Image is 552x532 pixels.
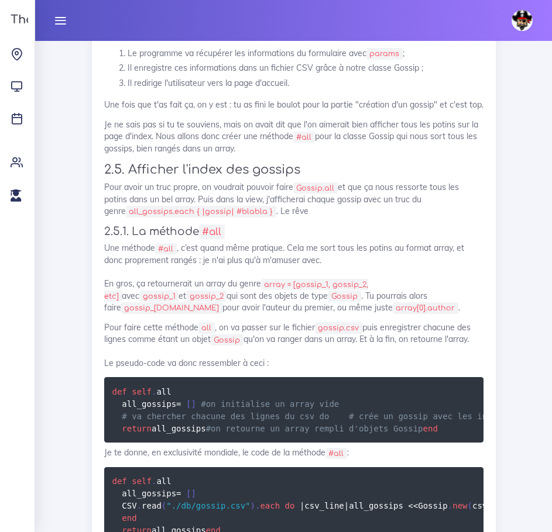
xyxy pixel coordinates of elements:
[104,181,484,217] p: Pour avoir un truc propre, on voudrait pouvoir faire et que ça nous ressorte tous les potins dans...
[260,501,280,510] span: each
[255,501,260,510] span: .
[132,476,152,486] span: self
[285,501,295,510] span: do
[104,119,484,154] p: Je ne sais pas si tu te souviens, mais on avait dit que l'on aimerait bien afficher tous les poti...
[104,225,484,238] h4: 2.5.1. La méthode
[139,291,179,302] code: gossip_1
[104,279,369,302] code: array = [gossip_1, gossip_2, etc]
[122,423,152,433] span: return
[166,501,250,510] span: "./db/gossip.csv"
[344,501,349,510] span: |
[121,302,222,314] code: gossip_[DOMAIN_NAME]
[315,322,362,334] code: gossip.csv
[112,476,127,486] span: def
[448,501,452,510] span: .
[300,501,304,510] span: |
[122,501,136,510] span: CSV
[162,501,166,510] span: (
[186,489,191,498] span: [
[132,386,152,396] span: self
[7,13,131,26] h3: The Hacking Project
[512,10,533,31] img: avatar
[112,386,127,396] span: def
[418,501,448,510] span: Gossip
[293,132,315,143] code: #all
[186,399,191,408] span: [
[468,501,472,510] span: (
[452,501,467,510] span: new
[152,386,156,396] span: .
[206,423,423,433] span: #on retourne un array rempli d'objets Gossip
[191,399,196,408] span: ]
[251,501,255,510] span: )
[201,399,339,408] span: #on initialise un array vide
[186,291,227,302] code: gossip_2
[211,334,244,346] code: Gossip
[128,76,484,91] li: Il redirige l'utilisateur vers la page d'accueil.
[104,447,484,458] p: Je te donne, en exclusivité mondiale, le code de la méthode :
[293,182,338,194] code: Gossip.all
[325,448,347,460] code: #all
[198,322,215,334] code: all
[423,423,438,433] span: end
[393,302,458,314] code: array[0].author
[122,513,136,523] span: end
[104,242,484,313] p: Une méthode , c’est quand même pratique. Cela me sort tous les potins au format array, et donc pr...
[128,61,484,75] li: Il enregistre ces informations dans un fichier CSV grâce à notre classe Gossip ;
[104,99,484,110] p: Une fois que t'as fait ça, on y est : tu as fini le boulot pour la partie "création d'un gossip" ...
[104,163,484,177] h3: 2.5. Afficher l'index des gossips
[137,501,142,510] span: .
[328,291,361,302] code: Gossip
[366,48,403,60] code: params
[155,243,177,255] code: #all
[176,399,181,408] span: =
[126,206,276,217] code: all_gossips.each { |gossip| #blabla }
[122,411,329,420] span: # va chercher chacune des lignes du csv do
[176,489,181,498] span: =
[104,322,484,369] p: Pour faire cette méthode , on va passer sur le fichier puis enregistrer chacune des lignes comme ...
[199,224,225,239] code: #all
[128,46,484,61] li: Le programme va récupérer les informations du formulaire avec ;
[152,476,156,486] span: .
[506,4,541,37] a: avatar
[191,489,196,498] span: ]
